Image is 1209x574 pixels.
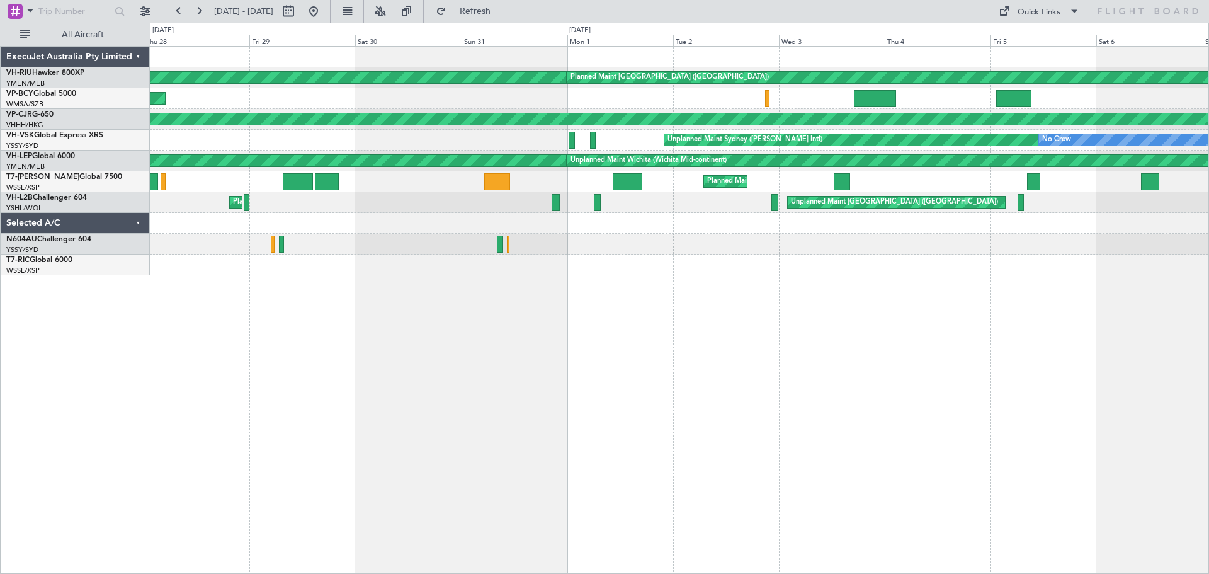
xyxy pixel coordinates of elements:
span: N604AU [6,236,37,243]
div: Unplanned Maint Sydney ([PERSON_NAME] Intl) [667,130,822,149]
a: WSSL/XSP [6,183,40,192]
span: VH-L2B [6,194,33,202]
a: YSHL/WOL [6,204,42,213]
div: Tue 2 [673,35,779,46]
a: WMSA/SZB [6,100,43,109]
a: VH-RIUHawker 800XP [6,69,84,77]
span: T7-[PERSON_NAME] [6,173,79,181]
span: VH-RIU [6,69,32,77]
div: [DATE] [152,25,174,36]
span: VP-CJR [6,111,32,118]
div: Sun 31 [462,35,567,46]
div: Unplanned Maint Wichita (Wichita Mid-continent) [570,151,727,170]
input: Trip Number [38,2,111,21]
span: [DATE] - [DATE] [214,6,273,17]
a: VH-LEPGlobal 6000 [6,152,75,160]
div: [DATE] [569,25,591,36]
a: T7-RICGlobal 6000 [6,256,72,264]
button: Quick Links [992,1,1086,21]
div: Planned Maint [GEOGRAPHIC_DATA] ([GEOGRAPHIC_DATA]) [233,193,431,212]
span: Refresh [449,7,502,16]
div: Wed 3 [779,35,885,46]
div: Sat 6 [1096,35,1202,46]
a: YSSY/SYD [6,141,38,151]
div: Quick Links [1018,6,1060,19]
a: VHHH/HKG [6,120,43,130]
div: Planned Maint [GEOGRAPHIC_DATA] ([GEOGRAPHIC_DATA]) [570,68,769,87]
span: VH-VSK [6,132,34,139]
a: T7-[PERSON_NAME]Global 7500 [6,173,122,181]
span: VP-BCY [6,90,33,98]
div: Unplanned Maint [GEOGRAPHIC_DATA] ([GEOGRAPHIC_DATA]) [791,193,998,212]
a: VP-BCYGlobal 5000 [6,90,76,98]
a: N604AUChallenger 604 [6,236,91,243]
a: YSSY/SYD [6,245,38,255]
a: VH-VSKGlobal Express XRS [6,132,103,139]
div: Fri 29 [249,35,355,46]
div: No Crew [1042,130,1071,149]
button: All Aircraft [14,25,137,45]
div: Thu 4 [885,35,990,46]
span: VH-LEP [6,152,32,160]
div: Sat 30 [355,35,461,46]
a: YMEN/MEB [6,162,45,171]
a: VH-L2BChallenger 604 [6,194,87,202]
span: All Aircraft [33,30,133,39]
button: Refresh [430,1,506,21]
div: Thu 28 [144,35,249,46]
div: Mon 1 [567,35,673,46]
div: Fri 5 [990,35,1096,46]
a: WSSL/XSP [6,266,40,275]
a: VP-CJRG-650 [6,111,54,118]
a: YMEN/MEB [6,79,45,88]
span: T7-RIC [6,256,30,264]
div: Planned Maint Dubai (Al Maktoum Intl) [707,172,831,191]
